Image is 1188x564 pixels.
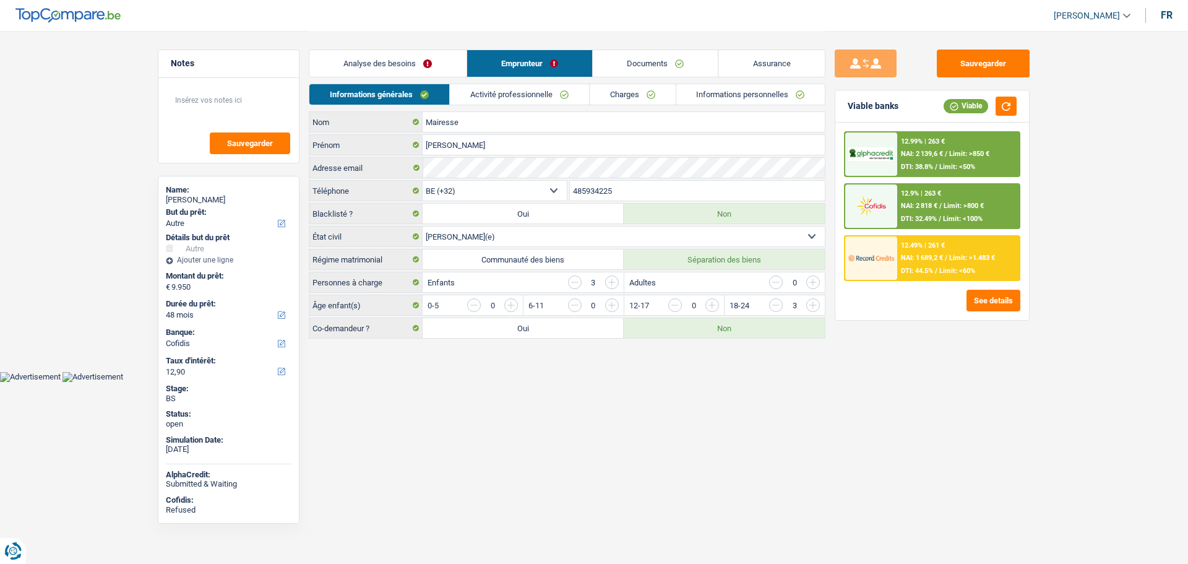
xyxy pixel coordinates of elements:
span: Limit: <100% [944,215,983,223]
span: Sauvegarder [227,139,273,147]
div: AlphaCredit: [166,470,291,480]
label: Adultes [629,279,656,287]
span: NAI: 2 818 € [902,202,938,210]
a: Assurance [719,50,825,77]
div: 12.99% | 263 € [902,137,945,145]
div: Name: [166,185,291,195]
span: DTI: 32.49% [902,215,937,223]
a: Activité professionnelle [450,84,589,105]
label: Nom [309,112,423,132]
div: Viable banks [848,101,898,111]
img: AlphaCredit [848,147,894,162]
label: Oui [423,204,624,223]
a: Documents [593,50,718,77]
label: État civil [309,227,423,246]
span: DTI: 38.8% [902,163,934,171]
label: Téléphone [309,181,423,201]
div: 0 [487,302,498,310]
div: Refused [166,505,291,515]
a: Charges [590,84,676,105]
img: Record Credits [848,246,894,269]
span: / [940,202,942,210]
span: Limit: <60% [940,267,976,275]
span: € [166,282,170,292]
label: 0-5 [428,302,439,310]
span: NAI: 2 139,6 € [902,150,944,158]
div: Viable [944,99,988,113]
div: Cofidis: [166,495,291,505]
span: / [945,150,948,158]
div: 12.49% | 261 € [902,241,945,249]
div: Stage: [166,384,291,394]
span: / [939,215,942,223]
span: Limit: >850 € [950,150,990,158]
label: Blacklisté ? [309,204,423,223]
h5: Notes [171,58,286,69]
div: [PERSON_NAME] [166,195,291,205]
a: Analyse des besoins [309,50,467,77]
label: Banque: [166,328,289,337]
div: fr [1161,9,1173,21]
label: Co-demandeur ? [309,318,423,338]
span: DTI: 44.5% [902,267,934,275]
label: But du prêt: [166,207,289,217]
span: Limit: >1.483 € [950,254,996,262]
button: Sauvegarder [210,132,290,154]
a: Informations générales [309,84,449,105]
label: Adresse email [309,158,423,178]
div: 0 [789,279,800,287]
button: Sauvegarder [937,50,1030,77]
label: Non [624,204,825,223]
input: 401020304 [570,181,825,201]
div: open [166,419,291,429]
div: [DATE] [166,445,291,454]
label: Montant du prêt: [166,271,289,281]
label: Âge enfant(s) [309,295,423,315]
label: Personnes à charge [309,272,423,292]
div: 3 [588,279,599,287]
span: Limit: >800 € [944,202,984,210]
div: Status: [166,409,291,419]
span: NAI: 1 689,2 € [902,254,944,262]
label: Non [624,318,825,338]
a: Emprunteur [467,50,593,77]
span: / [936,267,938,275]
div: Détails but du prêt [166,233,291,243]
img: Cofidis [848,194,894,217]
img: TopCompare Logo [15,8,121,23]
span: / [936,163,938,171]
label: Régime matrimonial [309,249,423,269]
button: See details [966,290,1020,311]
label: Taux d'intérêt: [166,356,289,366]
a: [PERSON_NAME] [1044,6,1130,26]
span: / [945,254,948,262]
span: Limit: <50% [940,163,976,171]
img: Advertisement [62,372,123,382]
div: BS [166,394,291,404]
div: Simulation Date: [166,435,291,445]
label: Communauté des biens [423,249,624,269]
label: Enfants [428,279,455,287]
label: Prénom [309,135,423,155]
label: Séparation des biens [624,249,825,269]
div: Ajouter une ligne [166,256,291,264]
label: Durée du prêt: [166,299,289,309]
div: 12.9% | 263 € [902,189,942,197]
span: [PERSON_NAME] [1054,11,1120,21]
a: Informations personnelles [676,84,825,105]
div: Submitted & Waiting [166,479,291,489]
label: Oui [423,318,624,338]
